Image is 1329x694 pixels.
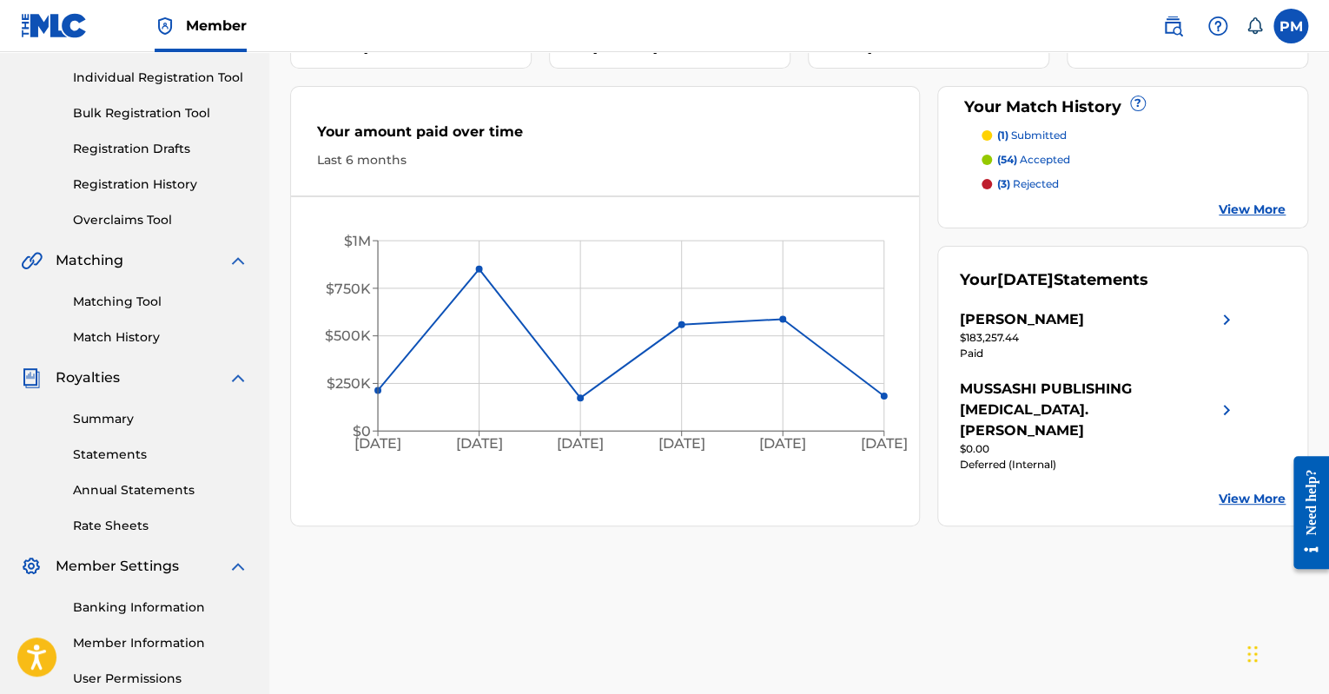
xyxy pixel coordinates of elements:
[1246,17,1263,35] div: Notifications
[73,598,248,617] a: Banking Information
[228,367,248,388] img: expand
[997,177,1010,190] span: (3)
[960,330,1237,346] div: $183,257.44
[1207,16,1228,36] img: help
[21,13,88,38] img: MLC Logo
[456,435,503,452] tspan: [DATE]
[960,309,1237,361] a: [PERSON_NAME]right chevron icon$183,257.44Paid
[982,128,1286,143] a: (1) submitted
[228,556,248,577] img: expand
[960,346,1237,361] div: Paid
[317,122,893,151] div: Your amount paid over time
[73,410,248,428] a: Summary
[325,327,371,344] tspan: $500K
[56,250,123,271] span: Matching
[1216,309,1237,330] img: right chevron icon
[960,457,1237,473] div: Deferred (Internal)
[73,211,248,229] a: Overclaims Tool
[1273,9,1308,43] div: User Menu
[56,367,120,388] span: Royalties
[73,517,248,535] a: Rate Sheets
[56,556,179,577] span: Member Settings
[73,104,248,122] a: Bulk Registration Tool
[73,446,248,464] a: Statements
[327,375,371,392] tspan: $250K
[997,152,1070,168] p: accepted
[1131,96,1145,110] span: ?
[155,16,175,36] img: Top Rightsholder
[997,128,1067,143] p: submitted
[759,435,806,452] tspan: [DATE]
[353,423,371,440] tspan: $0
[73,481,248,499] a: Annual Statements
[960,309,1084,330] div: [PERSON_NAME]
[997,270,1054,289] span: [DATE]
[1216,379,1237,441] img: right chevron icon
[1200,9,1235,43] div: Help
[1242,611,1329,694] iframe: Chat Widget
[960,96,1286,119] div: Your Match History
[557,435,604,452] tspan: [DATE]
[960,379,1216,441] div: MUSSASHI PUBLISHING [MEDICAL_DATA]. [PERSON_NAME]
[21,556,42,577] img: Member Settings
[1219,490,1286,508] a: View More
[73,293,248,311] a: Matching Tool
[982,152,1286,168] a: (54) accepted
[997,129,1008,142] span: (1)
[1280,443,1329,583] iframe: Resource Center
[861,435,908,452] tspan: [DATE]
[1219,201,1286,219] a: View More
[658,435,705,452] tspan: [DATE]
[960,379,1237,473] a: MUSSASHI PUBLISHING [MEDICAL_DATA]. [PERSON_NAME]right chevron icon$0.00Deferred (Internal)
[960,441,1237,457] div: $0.00
[73,328,248,347] a: Match History
[1155,9,1190,43] a: Public Search
[73,634,248,652] a: Member Information
[73,69,248,87] a: Individual Registration Tool
[73,140,248,158] a: Registration Drafts
[326,280,371,296] tspan: $750K
[21,367,42,388] img: Royalties
[1247,628,1258,680] div: Ziehen
[1242,611,1329,694] div: Chat-Widget
[228,250,248,271] img: expand
[982,176,1286,192] a: (3) rejected
[73,670,248,688] a: User Permissions
[344,233,371,249] tspan: $1M
[997,176,1059,192] p: rejected
[1162,16,1183,36] img: search
[354,435,401,452] tspan: [DATE]
[186,16,247,36] span: Member
[73,175,248,194] a: Registration History
[997,153,1017,166] span: (54)
[21,250,43,271] img: Matching
[960,268,1148,292] div: Your Statements
[317,151,893,169] div: Last 6 months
